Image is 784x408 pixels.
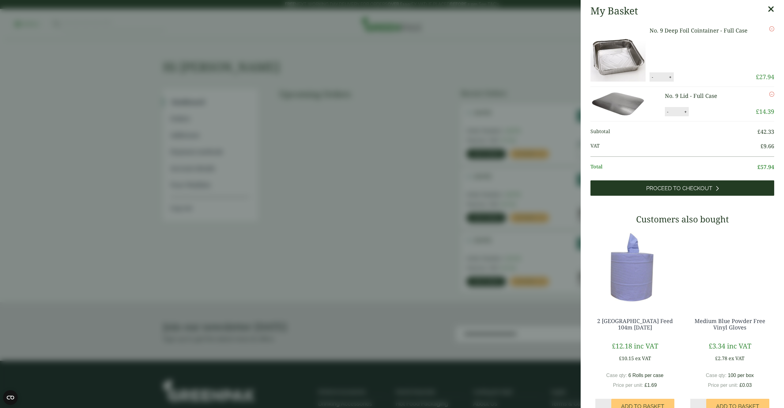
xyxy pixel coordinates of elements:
span: £ [760,142,763,150]
bdi: 14.39 [756,107,774,116]
a: Remove this item [769,92,774,97]
span: £ [715,355,718,362]
span: £ [709,341,712,350]
span: £ [619,355,622,362]
span: Proceed to Checkout [646,185,712,192]
span: inc VAT [727,341,751,350]
span: 100 per box [728,373,754,378]
a: No. 9 Lid - Full Case [665,92,717,99]
bdi: 10.15 [619,355,634,362]
bdi: 12.18 [612,341,632,350]
span: ex VAT [635,355,651,362]
button: - [650,75,655,80]
h3: Customers also bought [590,214,774,225]
bdi: 9.66 [760,142,774,150]
a: 2 [GEOGRAPHIC_DATA] Feed 104m [DATE] [597,317,673,331]
bdi: 0.03 [740,383,752,388]
span: Price per unit: [613,383,643,388]
span: 6 Rolls per case [628,373,664,378]
bdi: 57.94 [757,163,774,171]
bdi: 27.94 [756,73,774,81]
span: Total [590,163,757,171]
bdi: 3.34 [709,341,725,350]
span: £ [757,163,760,171]
span: £ [612,341,616,350]
bdi: 1.69 [645,383,657,388]
span: VAT [590,142,760,150]
span: Case qty: [706,373,727,378]
a: Proceed to Checkout [590,180,774,196]
span: inc VAT [634,341,658,350]
a: Remove this item [769,26,774,31]
span: £ [757,128,760,135]
button: + [682,109,688,114]
img: 3630017-2-Ply-Blue-Centre-Feed-104m [590,229,679,306]
button: - [665,109,670,114]
bdi: 2.78 [715,355,727,362]
span: Subtotal [590,128,757,136]
span: £ [756,73,759,81]
span: £ [740,383,742,388]
span: £ [756,107,759,116]
a: No. 9 Deep Foil Cointainer - Full Case [650,27,748,34]
span: £ [645,383,647,388]
span: ex VAT [729,355,744,362]
a: Medium Blue Powder Free Vinyl Gloves [695,317,765,331]
button: Open CMP widget [3,390,18,405]
span: Case qty: [606,373,627,378]
bdi: 42.33 [757,128,774,135]
button: + [667,75,673,80]
h2: My Basket [590,5,638,17]
span: Price per unit: [708,383,738,388]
